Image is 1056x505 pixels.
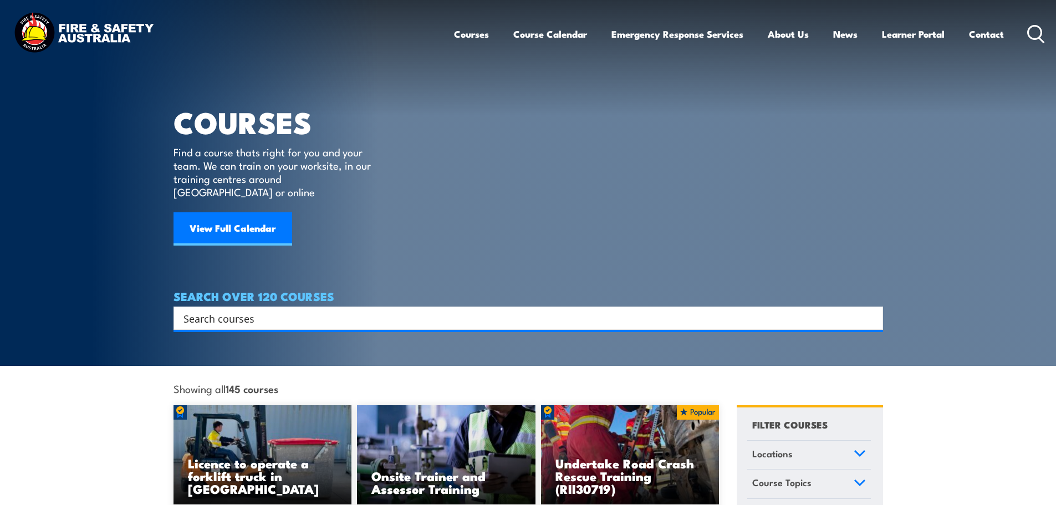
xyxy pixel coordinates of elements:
button: Search magnifier button [864,310,879,326]
form: Search form [186,310,861,326]
input: Search input [183,310,859,327]
h3: Onsite Trainer and Assessor Training [371,470,521,495]
img: Licence to operate a forklift truck Training [174,405,352,505]
a: Locations [747,441,871,470]
a: Emergency Response Services [611,19,743,49]
a: Courses [454,19,489,49]
h3: Undertake Road Crash Rescue Training (RII30719) [555,457,705,495]
h3: Licence to operate a forklift truck in [GEOGRAPHIC_DATA] [188,457,338,495]
strong: 145 courses [226,381,278,396]
a: About Us [768,19,809,49]
a: Course Calendar [513,19,587,49]
p: Find a course thats right for you and your team. We can train on your worksite, in our training c... [174,145,376,198]
span: Locations [752,446,793,461]
span: Course Topics [752,475,812,490]
span: Showing all [174,382,278,394]
a: Undertake Road Crash Rescue Training (RII30719) [541,405,720,505]
h4: FILTER COURSES [752,417,828,432]
img: Safety For Leaders [357,405,535,505]
a: Course Topics [747,470,871,498]
a: Learner Portal [882,19,945,49]
a: Contact [969,19,1004,49]
img: Road Crash Rescue Training [541,405,720,505]
a: Onsite Trainer and Assessor Training [357,405,535,505]
a: View Full Calendar [174,212,292,246]
a: News [833,19,858,49]
a: Licence to operate a forklift truck in [GEOGRAPHIC_DATA] [174,405,352,505]
h4: SEARCH OVER 120 COURSES [174,290,883,302]
h1: COURSES [174,109,387,135]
